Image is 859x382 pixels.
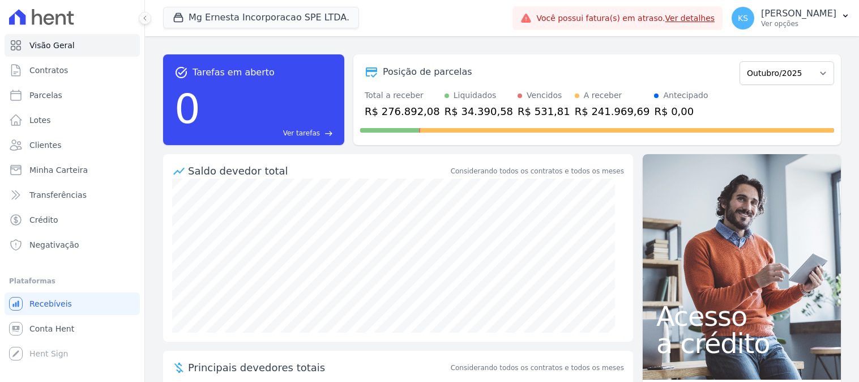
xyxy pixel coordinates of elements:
div: A receber [584,90,622,101]
a: Ver tarefas east [205,128,333,138]
a: Conta Hent [5,317,140,340]
div: Vencidos [527,90,562,101]
div: Plataformas [9,274,135,288]
span: KS [738,14,748,22]
span: Acesso [656,303,827,330]
a: Lotes [5,109,140,131]
button: Mg Ernesta Incorporacao SPE LTDA. [163,7,359,28]
div: Total a receber [365,90,440,101]
span: Visão Geral [29,40,75,51]
button: KS [PERSON_NAME] Ver opções [723,2,859,34]
div: Liquidados [454,90,497,101]
div: R$ 0,00 [654,104,708,119]
div: 0 [174,79,200,138]
a: Parcelas [5,84,140,107]
span: Principais devedores totais [188,360,448,375]
div: R$ 531,81 [518,104,570,119]
span: Conta Hent [29,323,74,334]
span: Contratos [29,65,68,76]
div: Saldo devedor total [188,163,448,179]
span: task_alt [174,66,188,79]
div: R$ 34.390,58 [445,104,513,119]
span: Lotes [29,114,51,126]
span: Recebíveis [29,298,72,309]
a: Negativação [5,234,140,256]
span: Considerando todos os contratos e todos os meses [451,363,624,373]
span: Clientes [29,139,61,151]
span: east [324,129,333,138]
a: Visão Geral [5,34,140,57]
span: Transferências [29,189,87,201]
a: Minha Carteira [5,159,140,181]
a: Clientes [5,134,140,156]
p: Ver opções [761,19,836,28]
span: Minha Carteira [29,164,88,176]
a: Recebíveis [5,292,140,315]
a: Ver detalhes [665,14,715,23]
div: Considerando todos os contratos e todos os meses [451,166,624,176]
span: Tarefas em aberto [193,66,275,79]
div: Posição de parcelas [383,65,472,79]
a: Crédito [5,209,140,231]
div: Antecipado [663,90,708,101]
p: [PERSON_NAME] [761,8,836,19]
span: Negativação [29,239,79,251]
span: Você possui fatura(s) em atraso. [536,12,715,24]
a: Transferências [5,184,140,206]
span: Parcelas [29,90,62,101]
div: R$ 276.892,08 [365,104,440,119]
span: Ver tarefas [283,128,320,138]
div: R$ 241.969,69 [575,104,650,119]
a: Contratos [5,59,140,82]
span: a crédito [656,330,827,357]
span: Crédito [29,214,58,226]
